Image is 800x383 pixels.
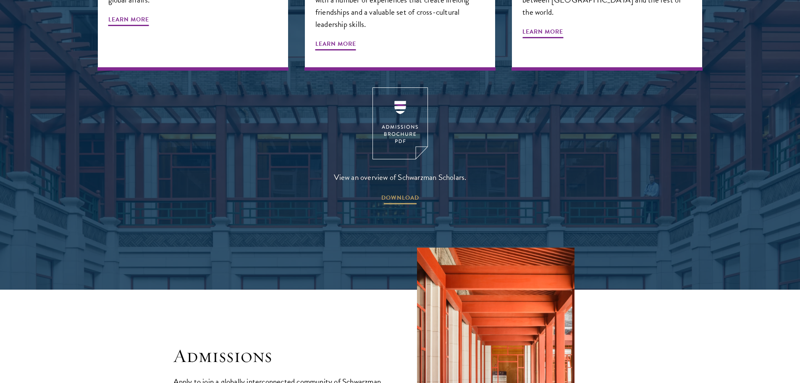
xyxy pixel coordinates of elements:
h2: Admissions [173,344,383,368]
span: View an overview of Schwarzman Scholars. [334,170,467,184]
span: DOWNLOAD [381,193,419,206]
span: Learn More [108,14,149,27]
span: Learn More [522,26,563,40]
a: View an overview of Schwarzman Scholars. DOWNLOAD [334,87,467,206]
span: Learn More [315,39,356,52]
